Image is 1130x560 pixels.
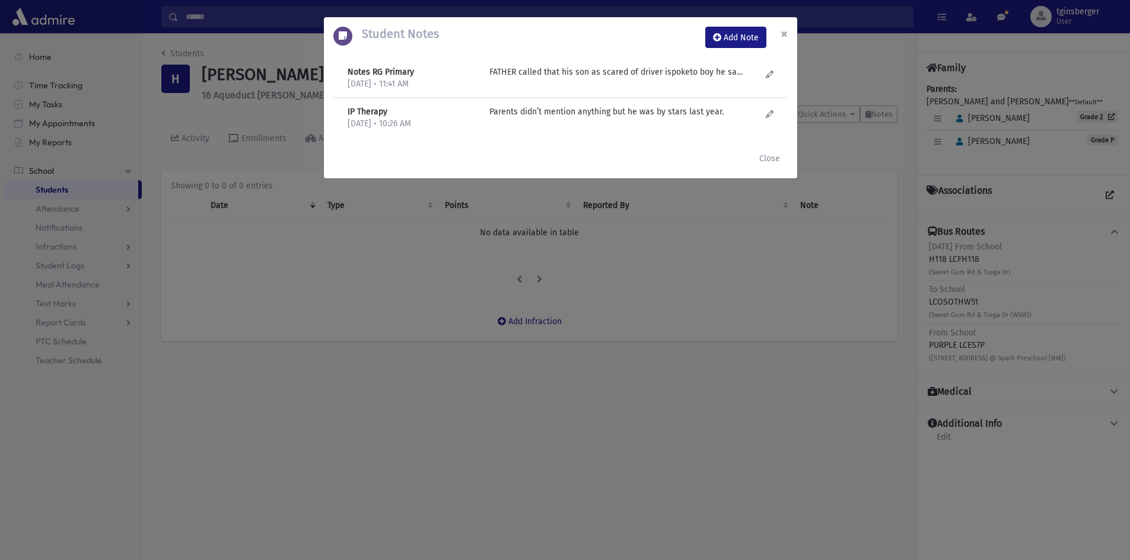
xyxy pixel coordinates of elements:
[348,107,387,117] b: IP Therapy
[489,66,743,78] p: FATHER called that his son as scared of driver ispoketo boy he said that the driver said i dont w...
[348,118,478,130] p: [DATE] • 10:26 AM
[781,25,788,42] span: ×
[705,27,766,48] button: Add Note
[752,148,788,169] button: Close
[348,67,414,77] b: Notes RG Primary
[348,78,478,90] p: [DATE] • 11:41 AM
[489,105,743,118] p: Parents didn’t mention anything but he was by stars last year.
[352,27,439,41] h5: Student Notes
[771,17,797,50] button: Close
